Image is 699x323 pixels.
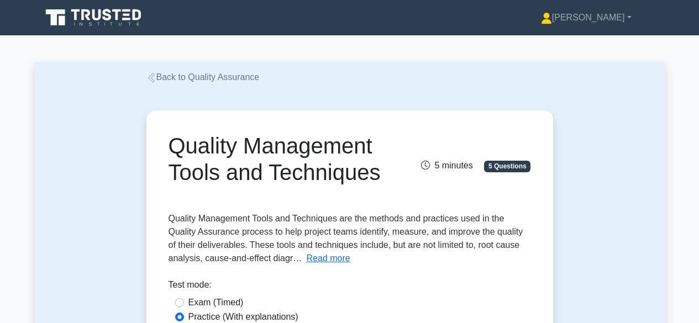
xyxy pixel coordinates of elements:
label: Exam (Timed) [188,296,244,309]
div: Test mode: [169,278,531,296]
a: Back to Quality Assurance [146,72,260,82]
h1: Quality Management Tools and Techniques [169,133,406,186]
span: 5 Questions [484,161,530,172]
a: [PERSON_NAME] [514,7,658,29]
button: Read more [307,252,350,265]
span: Quality Management Tools and Techniques are the methods and practices used in the Quality Assuran... [169,214,523,263]
span: 5 minutes [421,161,472,170]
